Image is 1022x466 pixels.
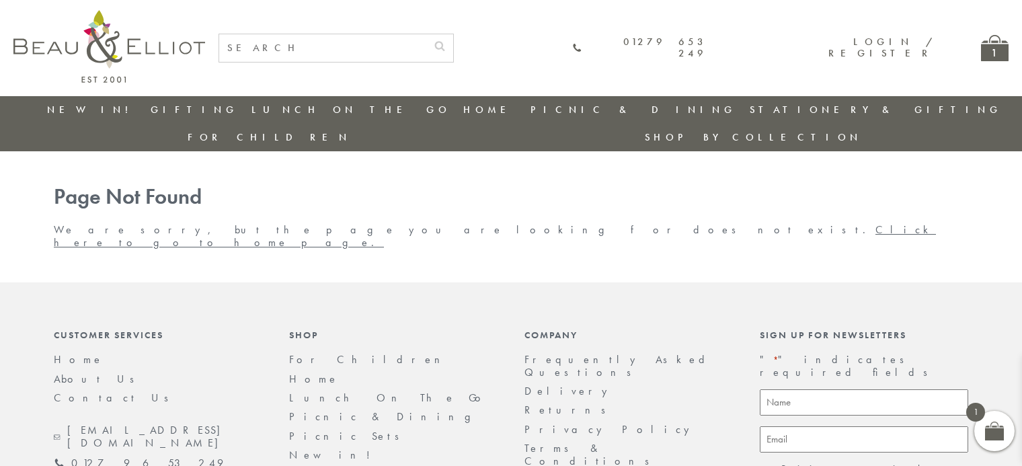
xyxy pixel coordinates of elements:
[289,410,484,424] a: Picnic & Dining
[981,35,1009,61] a: 1
[289,391,489,405] a: Lunch On The Go
[750,103,1002,116] a: Stationery & Gifting
[524,422,697,436] a: Privacy Policy
[54,223,936,249] a: Click here to go to home page.
[524,329,733,340] div: Company
[524,384,615,398] a: Delivery
[524,403,615,417] a: Returns
[530,103,736,116] a: Picnic & Dining
[54,372,143,386] a: About Us
[151,103,238,116] a: Gifting
[289,429,408,443] a: Picnic Sets
[188,130,351,144] a: For Children
[289,448,380,462] a: New in!
[219,34,426,62] input: SEARCH
[572,36,707,60] a: 01279 653 249
[760,329,968,340] div: Sign up for newsletters
[289,352,450,366] a: For Children
[289,372,339,386] a: Home
[251,103,450,116] a: Lunch On The Go
[760,426,968,453] input: Email
[54,391,178,405] a: Contact Us
[13,10,205,83] img: logo
[47,103,137,116] a: New in!
[645,130,862,144] a: Shop by collection
[524,352,713,379] a: Frequently Asked Questions
[54,329,262,340] div: Customer Services
[463,103,517,116] a: Home
[760,389,968,416] input: Name
[54,185,968,210] h1: Page Not Found
[54,424,262,449] a: [EMAIL_ADDRESS][DOMAIN_NAME]
[289,329,498,340] div: Shop
[40,185,982,249] div: We are sorry, but the page you are looking for does not exist.
[760,354,968,379] p: " " indicates required fields
[966,403,985,422] span: 1
[828,35,934,60] a: Login / Register
[54,352,104,366] a: Home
